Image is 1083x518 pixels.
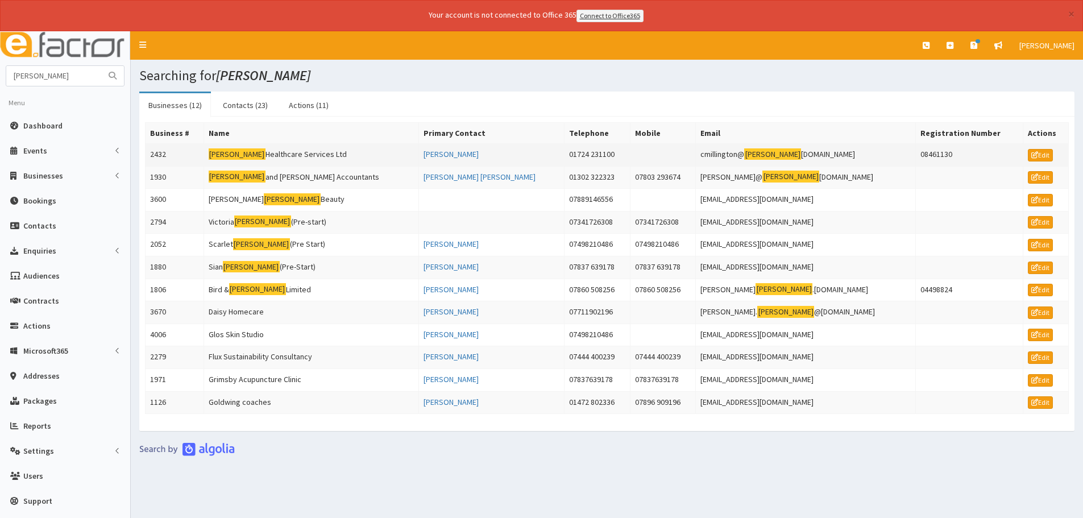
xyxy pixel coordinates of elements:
input: Search... [6,66,102,86]
td: 3670 [146,301,204,324]
td: 07896 909196 [630,391,696,414]
span: Addresses [23,371,60,381]
td: 07860 508256 [564,279,630,301]
span: Reports [23,421,51,431]
td: Glos Skin Studio [204,324,418,346]
td: 07341726308 [630,211,696,234]
td: 07837639178 [564,368,630,391]
td: cmillington@ [DOMAIN_NAME] [696,143,916,166]
td: 07711902196 [564,301,630,324]
td: [PERSON_NAME]. @[DOMAIN_NAME] [696,301,916,324]
th: Telephone [564,122,630,143]
td: [EMAIL_ADDRESS][DOMAIN_NAME] [696,189,916,212]
span: Audiences [23,271,60,281]
mark: [PERSON_NAME] [233,238,290,250]
a: Edit [1028,262,1053,274]
a: Edit [1028,194,1053,206]
td: 1126 [146,391,204,414]
td: 4006 [146,324,204,346]
div: Your account is not connected to Office 365 [204,9,869,22]
a: [PERSON_NAME] [424,374,479,384]
td: 07498210486 [564,324,630,346]
mark: [PERSON_NAME] [229,283,286,295]
a: Edit [1028,396,1053,409]
th: Actions [1023,122,1068,143]
td: [EMAIL_ADDRESS][DOMAIN_NAME] [696,346,916,369]
button: × [1068,8,1074,20]
mark: [PERSON_NAME] [223,261,280,273]
span: Users [23,471,43,481]
th: Business # [146,122,204,143]
th: Email [696,122,916,143]
span: Enquiries [23,246,56,256]
td: 07498210486 [630,234,696,256]
a: [PERSON_NAME] [424,239,479,249]
th: Name [204,122,418,143]
td: 2279 [146,346,204,369]
td: 2794 [146,211,204,234]
a: Edit [1028,171,1053,184]
mark: [PERSON_NAME] [209,171,265,183]
mark: [PERSON_NAME] [744,148,801,160]
td: 07837639178 [630,368,696,391]
span: Support [23,496,52,506]
mark: [PERSON_NAME] [757,306,814,318]
a: Contacts (23) [214,93,277,117]
a: Edit [1028,306,1053,319]
span: Packages [23,396,57,406]
td: Bird & Limited [204,279,418,301]
td: Healthcare Services Ltd [204,143,418,166]
td: Victoria (Pre-start) [204,211,418,234]
td: 1806 [146,279,204,301]
mark: [PERSON_NAME] [762,171,819,183]
a: [PERSON_NAME] [424,306,479,317]
td: 3600 [146,189,204,212]
td: 07444 400239 [564,346,630,369]
th: Registration Number [916,122,1023,143]
td: 04498824 [916,279,1023,301]
a: Connect to Office365 [576,10,644,22]
mark: [PERSON_NAME] [756,283,812,295]
td: 07498210486 [564,234,630,256]
span: Contracts [23,296,59,306]
a: [PERSON_NAME] [1011,31,1083,60]
span: Dashboard [23,121,63,131]
a: [PERSON_NAME] [424,149,479,159]
td: 07837 639178 [630,256,696,279]
mark: [PERSON_NAME] [234,216,291,227]
td: [EMAIL_ADDRESS][DOMAIN_NAME] [696,368,916,391]
i: [PERSON_NAME] [216,67,310,84]
td: [EMAIL_ADDRESS][DOMAIN_NAME] [696,211,916,234]
a: [PERSON_NAME] [424,329,479,339]
td: [PERSON_NAME]@ [DOMAIN_NAME] [696,166,916,189]
td: 07889146556 [564,189,630,212]
td: [EMAIL_ADDRESS][DOMAIN_NAME] [696,256,916,279]
a: Edit [1028,374,1053,387]
td: [EMAIL_ADDRESS][DOMAIN_NAME] [696,324,916,346]
td: 01302 322323 [564,166,630,189]
a: Edit [1028,284,1053,296]
a: [PERSON_NAME] [424,262,479,272]
a: [PERSON_NAME] [424,397,479,407]
td: 01724 231100 [564,143,630,166]
span: Settings [23,446,54,456]
a: [PERSON_NAME] [424,351,479,362]
a: Edit [1028,351,1053,364]
td: 07860 508256 [630,279,696,301]
td: 2052 [146,234,204,256]
td: [EMAIL_ADDRESS][DOMAIN_NAME] [696,391,916,414]
td: [EMAIL_ADDRESS][DOMAIN_NAME] [696,234,916,256]
td: 07837 639178 [564,256,630,279]
th: Mobile [630,122,696,143]
td: Goldwing coaches [204,391,418,414]
a: Edit [1028,149,1053,161]
span: Bookings [23,196,56,206]
td: 1930 [146,166,204,189]
span: Microsoft365 [23,346,68,356]
a: Actions (11) [280,93,338,117]
td: Grimsby Acupuncture Clinic [204,368,418,391]
td: Scarlet (Pre Start) [204,234,418,256]
a: [PERSON_NAME] [424,284,479,295]
th: Primary Contact [419,122,565,143]
td: 07444 400239 [630,346,696,369]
